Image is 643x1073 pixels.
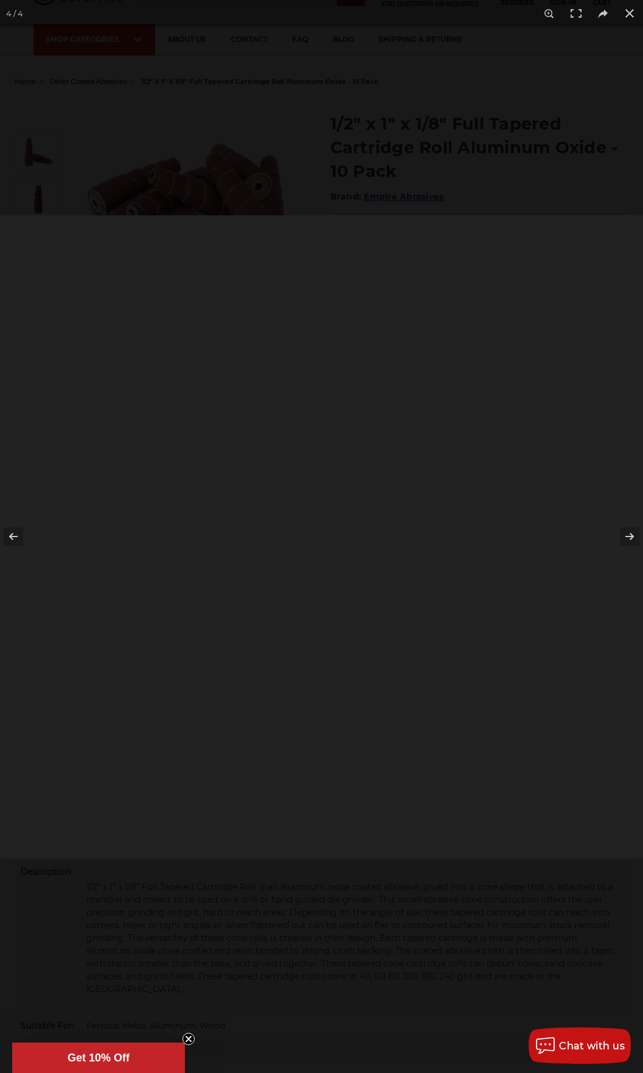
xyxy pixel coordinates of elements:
[68,1052,130,1064] span: Get 10% Off
[600,506,643,567] button: Next (arrow right)
[182,1033,195,1045] button: Close teaser
[12,1043,185,1073] div: Get 10% OffClose teaser
[529,1027,631,1064] button: Chat with us
[559,1040,625,1052] span: Chat with us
